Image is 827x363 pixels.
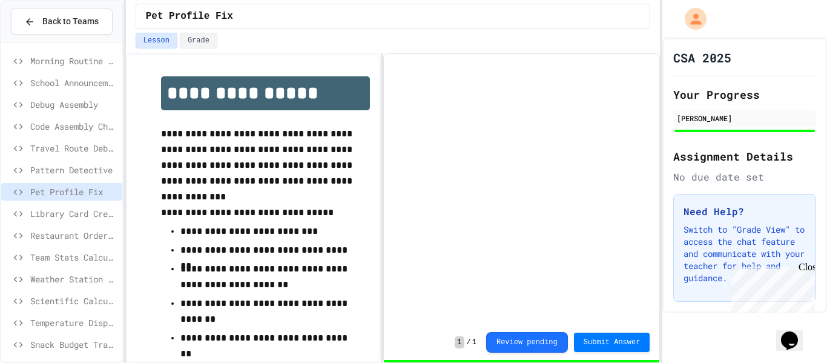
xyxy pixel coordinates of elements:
[30,273,117,285] span: Weather Station Debugger
[42,15,99,28] span: Back to Teams
[727,262,815,313] iframe: chat widget
[180,33,217,48] button: Grade
[5,5,84,77] div: Chat with us now!Close
[672,5,710,33] div: My Account
[486,332,568,353] button: Review pending
[30,229,117,242] span: Restaurant Order System
[30,55,117,67] span: Morning Routine Fix
[677,113,812,124] div: [PERSON_NAME]
[776,315,815,351] iframe: chat widget
[574,333,650,352] button: Submit Answer
[30,295,117,307] span: Scientific Calculator
[30,76,117,89] span: School Announcements
[30,251,117,264] span: Team Stats Calculator
[30,142,117,155] span: Travel Route Debugger
[30,338,117,351] span: Snack Budget Tracker
[673,86,816,103] h2: Your Progress
[146,9,233,24] span: Pet Profile Fix
[30,316,117,329] span: Temperature Display Fix
[467,338,471,347] span: /
[684,224,806,284] p: Switch to "Grade View" to access the chat feature and communicate with your teacher for help and ...
[11,8,113,35] button: Back to Teams
[584,338,641,347] span: Submit Answer
[30,207,117,220] span: Library Card Creator
[30,164,117,176] span: Pattern Detective
[30,185,117,198] span: Pet Profile Fix
[673,170,816,184] div: No due date set
[30,120,117,133] span: Code Assembly Challenge
[684,204,806,219] h3: Need Help?
[673,148,816,165] h2: Assignment Details
[455,336,464,348] span: 1
[673,49,731,66] h1: CSA 2025
[472,338,476,347] span: 1
[30,98,117,111] span: Debug Assembly
[136,33,177,48] button: Lesson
